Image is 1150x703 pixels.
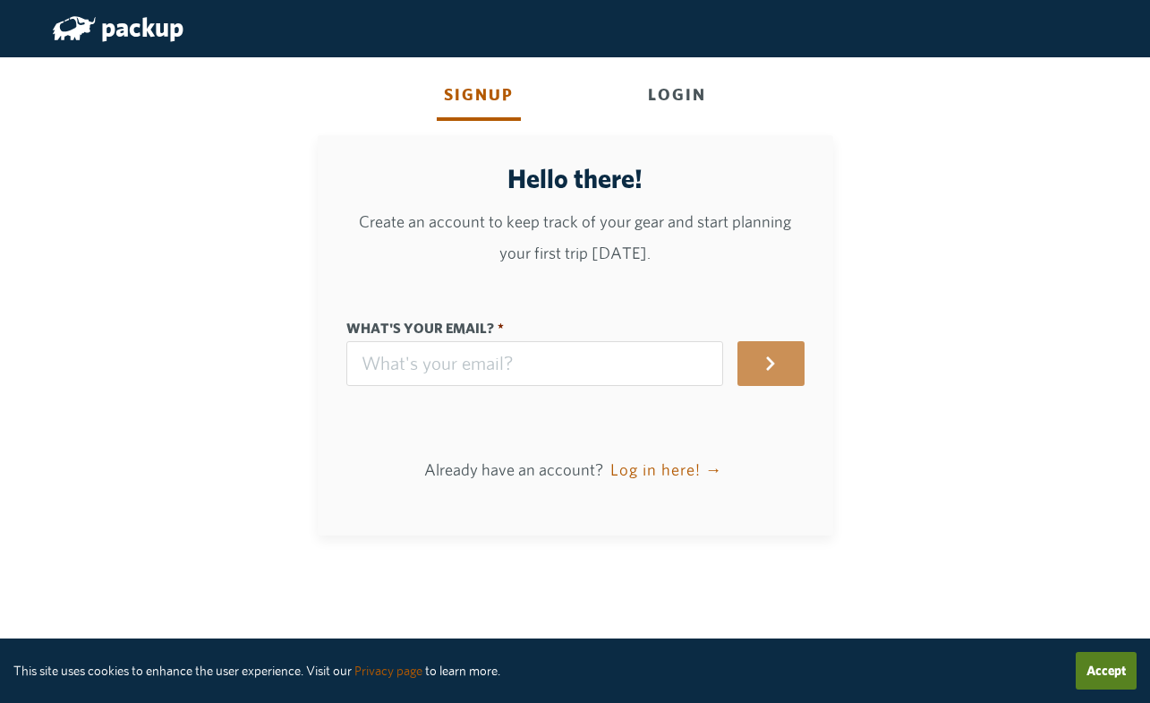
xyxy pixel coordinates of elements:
button: Accept cookies [1076,652,1137,690]
h2: Hello there! [346,164,805,193]
p: Already have an account? [346,448,805,493]
span: packup [101,11,183,43]
input: What's your email? [346,341,724,386]
label: What's your email? [346,316,724,341]
p: Create an account to keep track of your gear and start planning your first trip [DATE]. [346,207,805,269]
div: Login [641,72,713,121]
a: packup [53,14,183,47]
div: Signup [437,72,521,121]
button: Log in here! → [607,448,726,493]
a: Privacy page [354,663,422,678]
small: This site uses cookies to enhance the user experience. Visit our to learn more. [13,663,500,678]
